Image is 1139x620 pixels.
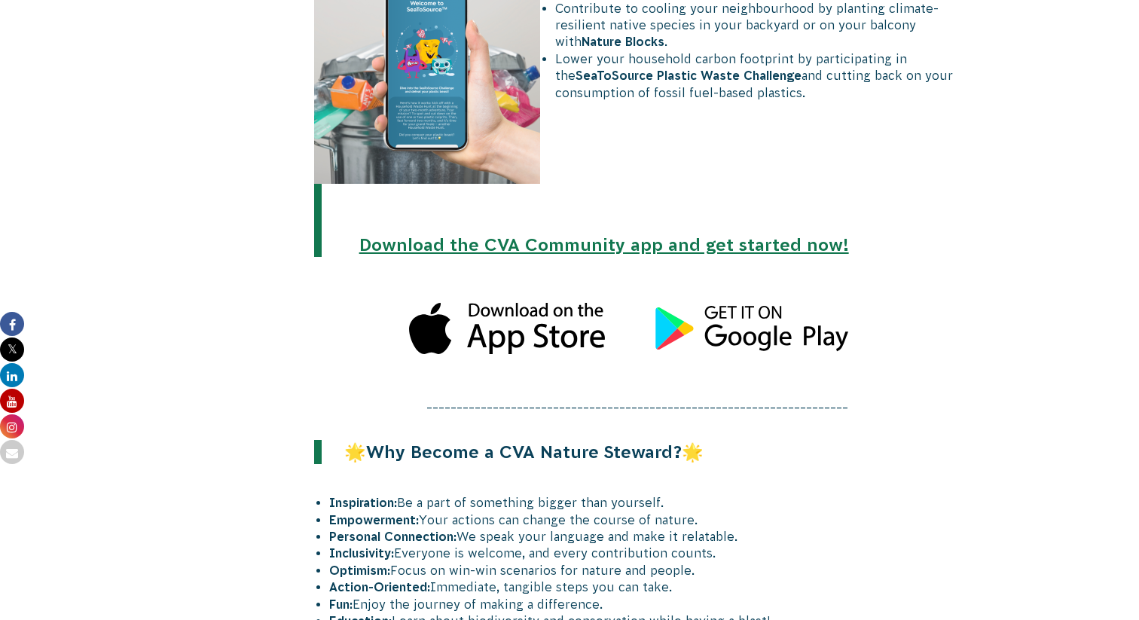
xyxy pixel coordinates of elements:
p: 🌟 🌟 [322,440,863,464]
li: Enjoy the journey of making a difference. [329,596,960,612]
li: Immediate, tangible steps you can take. [329,579,960,595]
p: ______________________________________________________________________ [314,393,960,410]
strong: SeaToSource Plastic Waste Challenge [576,69,802,82]
li: Everyone is welcome, and every contribution counts. [329,545,960,561]
strong: e Steward? [588,442,682,462]
a: Download the CVA Community app and get started now! [359,235,849,255]
li: Your actions can change the course of nature. [329,512,960,528]
strong: Optimism: [329,563,390,577]
strong: Nature Blocks [582,35,664,48]
strong: Why Become a CVA Natur [366,442,588,462]
strong: Inclusivity: [329,546,394,560]
strong: Inspiration: [329,496,397,509]
strong: Empowerment: [329,513,419,527]
strong: Fun: [329,597,353,611]
strong: Personal Connection: [329,530,457,543]
li: Focus on win-win scenarios for nature and people. [329,562,960,579]
li: Be a part of something bigger than yourself. [329,494,960,511]
strong: Action-Oriented: [329,580,430,594]
li: Lower your household carbon footprint by participating in the and cutting back on your consumptio... [329,50,960,101]
li: We speak your language and make it relatable. [329,528,960,545]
